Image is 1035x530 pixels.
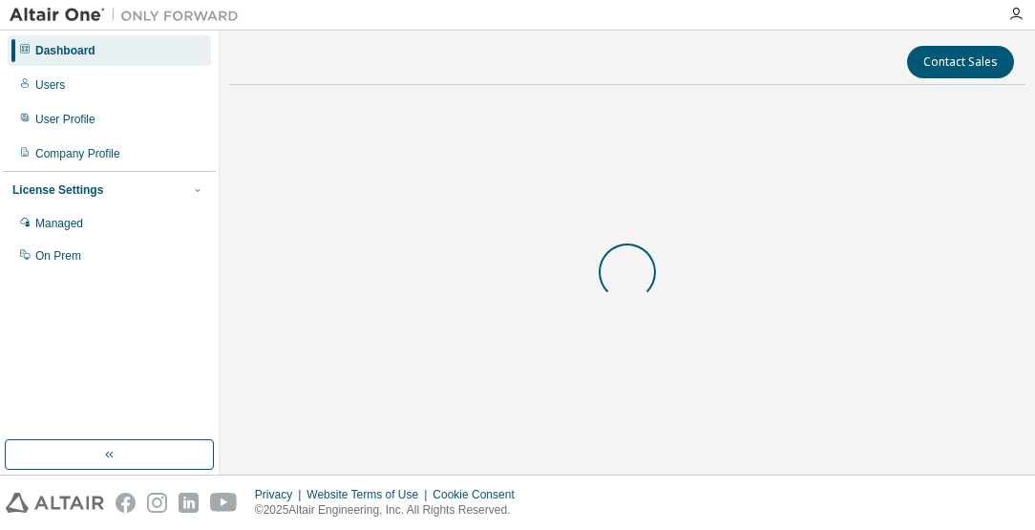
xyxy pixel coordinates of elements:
[6,493,104,513] img: altair_logo.svg
[35,43,95,58] div: Dashboard
[116,493,136,513] img: facebook.svg
[255,487,306,502] div: Privacy
[433,487,525,502] div: Cookie Consent
[907,46,1014,78] button: Contact Sales
[35,146,120,161] div: Company Profile
[210,493,238,513] img: youtube.svg
[255,502,526,519] p: © 2025 Altair Engineering, Inc. All Rights Reserved.
[147,493,167,513] img: instagram.svg
[10,6,248,25] img: Altair One
[35,112,95,127] div: User Profile
[35,216,83,231] div: Managed
[35,77,65,93] div: Users
[179,493,199,513] img: linkedin.svg
[306,487,433,502] div: Website Terms of Use
[12,182,103,198] div: License Settings
[35,248,81,264] div: On Prem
